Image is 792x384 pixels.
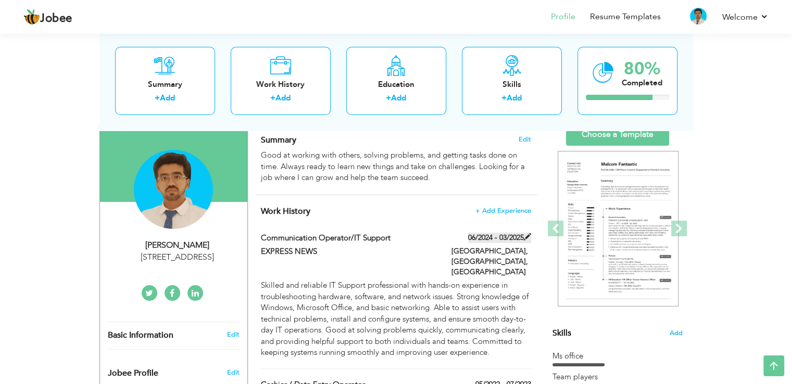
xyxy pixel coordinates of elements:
[468,233,531,243] label: 06/2024 - 03/2025
[670,328,683,338] span: Add
[155,93,160,104] label: +
[40,13,72,24] span: Jobee
[108,251,247,263] div: [STREET_ADDRESS]
[501,93,507,104] label: +
[227,368,239,377] span: Edit
[275,93,291,104] a: Add
[261,150,531,183] div: Good at working with others, solving problems, and getting tasks done on time. Always ready to le...
[551,11,575,23] a: Profile
[261,280,531,358] div: Skilled and reliable IT Support professional with hands-on experience in troubleshooting hardware...
[261,135,531,145] h4: Adding a summary is a quick and easy way to highlight your experience and interests.
[507,93,522,104] a: Add
[23,9,40,25] img: jobee.io
[622,60,662,78] div: 80%
[270,93,275,104] label: +
[355,79,438,90] div: Education
[23,9,72,25] a: Jobee
[475,207,531,214] span: + Add Experience
[100,357,247,383] div: Enhance your career by creating a custom URL for your Jobee public profile.
[261,206,310,217] span: Work History
[451,246,531,277] label: [GEOGRAPHIC_DATA], [GEOGRAPHIC_DATA], [GEOGRAPHIC_DATA]
[722,11,769,23] a: Welcome
[552,327,571,339] span: Skills
[622,78,662,88] div: Completed
[690,8,707,24] img: Profile Img
[566,123,669,146] a: Choose a Template
[134,150,213,229] img: MOIN ZAFAR
[261,233,436,244] label: Communication operator/IT support
[590,11,661,23] a: Resume Templates
[552,372,683,382] div: Team players
[108,239,247,251] div: [PERSON_NAME]
[261,206,531,216] h4: This helps to show the companies you have worked for.
[386,93,391,104] label: +
[227,330,239,339] a: Edit
[391,93,406,104] a: Add
[108,331,173,340] span: Basic Information
[160,93,175,104] a: Add
[261,246,436,257] label: EXPRESS NEWS
[108,369,158,378] span: Jobee Profile
[470,79,554,90] div: Skills
[123,79,207,90] div: Summary
[239,79,322,90] div: Work History
[552,351,683,362] div: Ms office
[261,134,296,146] span: Summary
[519,136,531,143] span: Edit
